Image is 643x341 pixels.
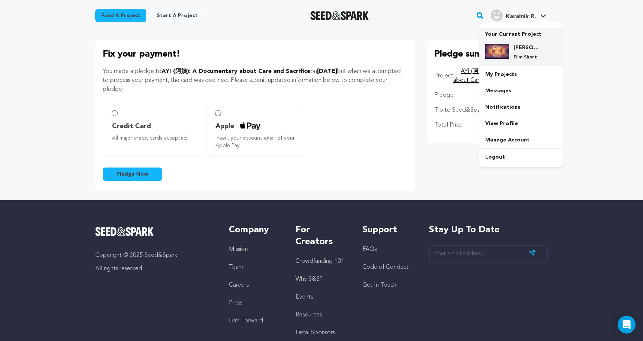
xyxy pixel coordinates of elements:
[95,9,146,22] a: Fund a project
[429,224,548,236] h5: Stay up to date
[362,224,414,236] h5: Support
[434,91,454,100] p: Pledge
[103,48,407,61] p: Fix your payment!
[103,168,162,181] button: Pledge Now
[295,294,313,300] a: Events
[434,121,463,130] p: Total Price
[479,66,563,83] a: My Projects
[479,132,563,148] a: Manage Account
[485,28,557,66] a: Your Current Project [PERSON_NAME] All The Way Film Short
[479,149,563,165] a: Logout
[514,44,540,51] h4: [PERSON_NAME] All The Way
[453,68,530,83] a: AYI (阿姨): A Documentary about Care and Sacrifice
[151,9,204,22] a: Start a project
[489,8,548,21] a: Karalnik R.'s Profile
[295,312,322,318] a: Resources
[514,54,540,60] p: Film Short
[112,134,194,142] span: All major credit cards accepted.
[295,258,344,264] a: Crowdfunding 101
[112,121,151,131] span: Credit Card
[434,106,485,115] p: Tip to Seed&Spark
[362,282,396,288] a: Get In Touch
[491,9,503,21] img: user.png
[310,11,369,20] a: Seed&Spark Homepage
[229,300,242,306] a: Press
[161,68,310,74] span: AYI (阿姨): A Documentary about Care and Sacrifice
[240,122,260,130] img: credit card icons
[479,83,563,99] a: Messages
[116,170,148,178] span: Pledge Now
[295,224,347,248] h5: For Creators
[229,318,263,324] a: Film Forward
[362,246,377,252] a: FAQs
[95,227,214,236] a: Seed&Spark Homepage
[229,224,281,236] h5: Company
[95,264,214,273] p: All rights reserved
[506,14,536,20] span: Karalnik R.
[295,276,323,282] a: Why S&S?
[229,264,243,270] a: Team
[95,227,154,236] img: Seed&Spark Logo
[489,8,548,23] span: Karalnik R.'s Profile
[429,245,548,263] input: Your email address
[215,134,297,149] span: Insert your account email of your Apple Pay.
[103,67,407,94] p: You made a pledge to on but when we attempted to process your payment, the card was declined. Ple...
[362,264,409,270] a: Code of Conduct
[295,330,335,336] a: Fiscal Sponsors
[618,316,636,334] div: Open Intercom Messenger
[317,68,337,74] span: [DATE]
[229,246,248,252] a: Mission
[434,48,540,61] p: Pledge summary
[95,251,214,260] p: Copyright © 2025 Seed&Spark
[479,115,563,132] a: View Profile
[434,71,453,80] p: Project
[310,11,369,20] img: Seed&Spark Logo Dark Mode
[215,121,234,131] span: Apple
[491,9,536,21] div: Karalnik R.'s Profile
[479,99,563,115] a: Notifications
[485,44,509,59] img: f5582ac675661abc.jpg
[485,28,557,38] p: Your Current Project
[229,282,249,288] a: Careers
